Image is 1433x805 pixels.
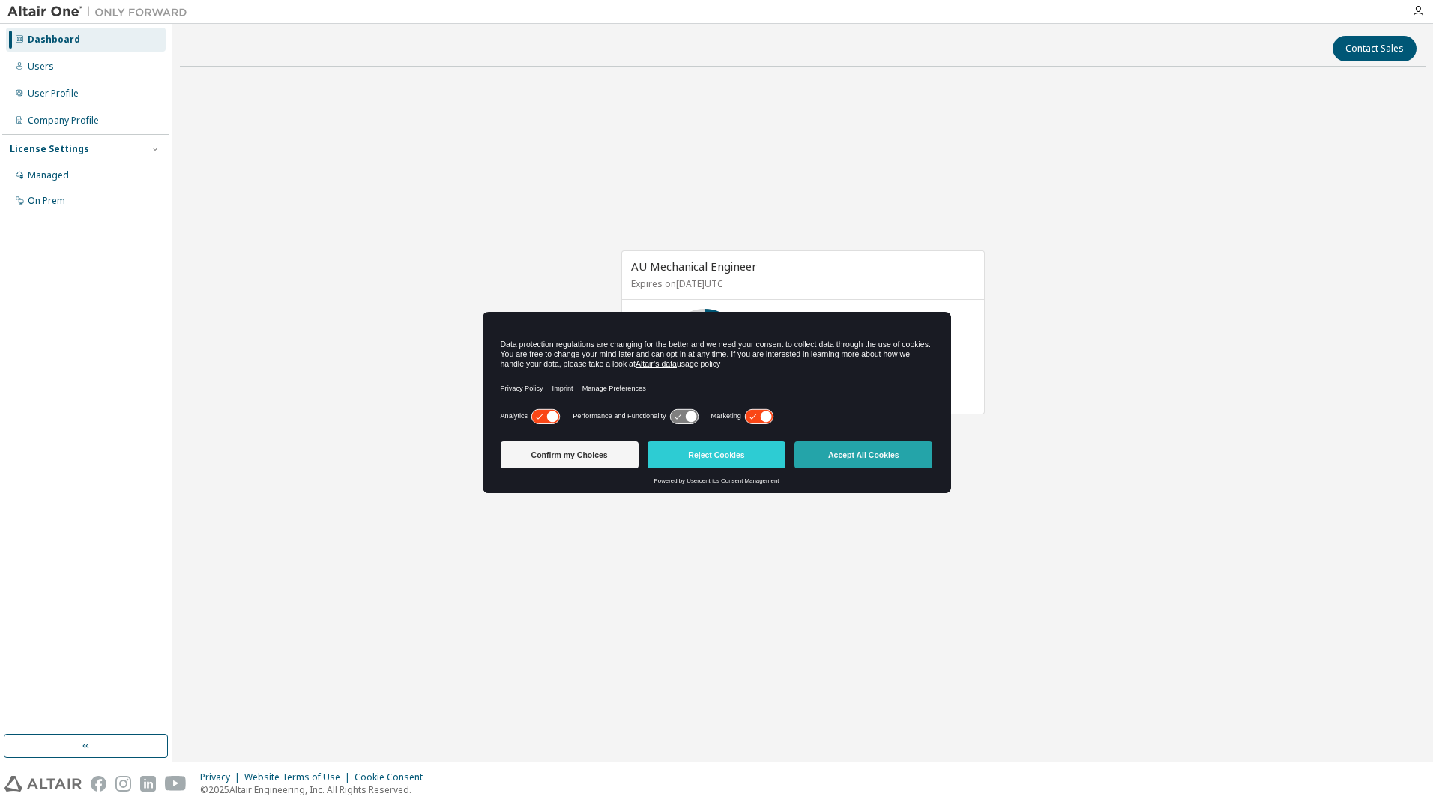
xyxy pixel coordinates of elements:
[115,776,131,792] img: instagram.svg
[140,776,156,792] img: linkedin.svg
[28,195,65,207] div: On Prem
[1333,36,1417,61] button: Contact Sales
[165,776,187,792] img: youtube.svg
[10,143,89,155] div: License Settings
[28,34,80,46] div: Dashboard
[200,783,432,796] p: © 2025 Altair Engineering, Inc. All Rights Reserved.
[355,771,432,783] div: Cookie Consent
[200,771,244,783] div: Privacy
[28,169,69,181] div: Managed
[7,4,195,19] img: Altair One
[91,776,106,792] img: facebook.svg
[631,259,757,274] span: AU Mechanical Engineer
[4,776,82,792] img: altair_logo.svg
[28,61,54,73] div: Users
[244,771,355,783] div: Website Terms of Use
[28,115,99,127] div: Company Profile
[28,88,79,100] div: User Profile
[631,277,971,290] p: Expires on [DATE] UTC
